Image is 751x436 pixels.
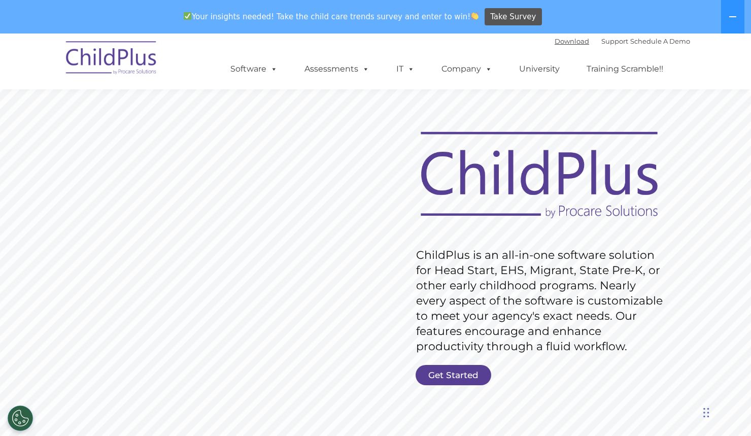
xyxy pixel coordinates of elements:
img: ✅ [184,12,191,20]
a: Training Scramble!! [576,59,673,79]
a: University [509,59,570,79]
img: 👏 [471,12,479,20]
a: Assessments [294,59,380,79]
a: Take Survey [485,8,542,26]
a: Support [601,37,628,45]
a: Software [220,59,288,79]
img: ChildPlus by Procare Solutions [61,34,162,85]
rs-layer: ChildPlus is an all-in-one software solution for Head Start, EHS, Migrant, State Pre-K, or other ... [416,248,668,354]
a: Download [555,37,589,45]
span: Your insights needed! Take the child care trends survey and enter to win! [179,7,483,26]
a: Company [431,59,502,79]
a: Get Started [416,365,491,385]
button: Cookies Settings [8,406,33,431]
span: Take Survey [490,8,536,26]
a: Schedule A Demo [630,37,690,45]
iframe: Chat Widget [585,326,751,436]
a: IT [386,59,425,79]
font: | [555,37,690,45]
div: Drag [703,397,709,428]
